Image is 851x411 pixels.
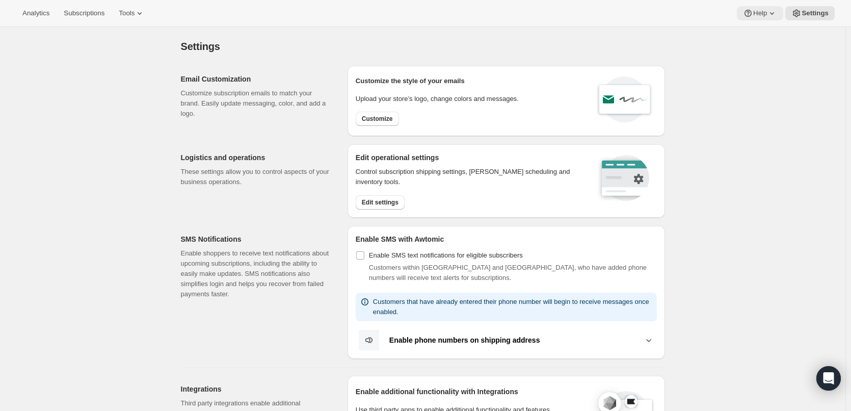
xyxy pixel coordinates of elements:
[181,152,331,163] h2: Logistics and operations
[119,9,135,17] span: Tools
[181,88,331,119] p: Customize subscription emails to match your brand. Easily update messaging, color, and add a logo.
[356,152,583,163] h2: Edit operational settings
[356,112,399,126] button: Customize
[802,9,829,17] span: Settings
[362,198,398,207] span: Edit settings
[16,6,56,20] button: Analytics
[181,74,331,84] h2: Email Customization
[58,6,111,20] button: Subscriptions
[737,6,783,20] button: Help
[113,6,151,20] button: Tools
[181,384,331,394] h2: Integrations
[356,195,405,210] button: Edit settings
[369,264,647,281] span: Customers within [GEOGRAPHIC_DATA] and [GEOGRAPHIC_DATA], who have added phone numbers will recei...
[181,248,331,299] p: Enable shoppers to receive text notifications about upcoming subscriptions, including the ability...
[362,115,393,123] span: Customize
[181,234,331,244] h2: SMS Notifications
[373,297,653,317] p: Customers that have already entered their phone number will begin to receive messages once enabled.
[356,234,657,244] h2: Enable SMS with Awtomic
[816,366,841,391] div: Open Intercom Messenger
[785,6,835,20] button: Settings
[22,9,49,17] span: Analytics
[356,94,519,104] p: Upload your store’s logo, change colors and messages.
[181,167,331,187] p: These settings allow you to control aspects of your business operations.
[64,9,104,17] span: Subscriptions
[389,336,540,344] b: Enable phone numbers on shipping address
[181,41,220,52] span: Settings
[753,9,767,17] span: Help
[356,76,465,86] p: Customize the style of your emails
[356,387,588,397] h2: Enable additional functionality with Integrations
[369,251,523,259] span: Enable SMS text notifications for eligible subscribers
[356,329,657,351] button: Enable phone numbers on shipping address
[356,167,583,187] p: Control subscription shipping settings, [PERSON_NAME] scheduling and inventory tools.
